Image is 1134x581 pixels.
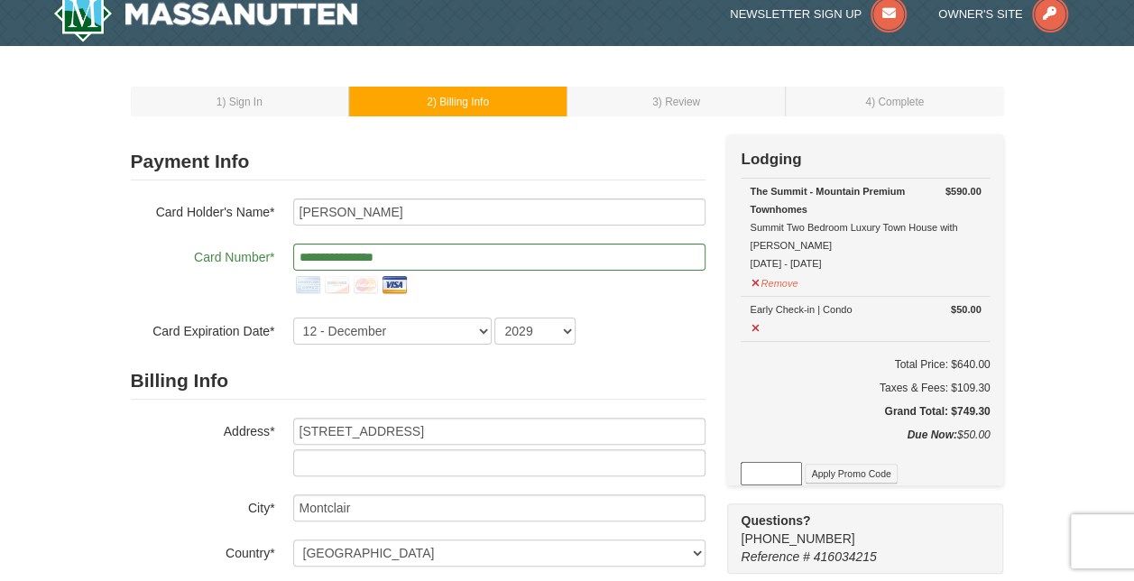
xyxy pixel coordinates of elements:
[938,7,1023,21] span: Owner's Site
[659,96,700,108] span: ) Review
[938,7,1068,21] a: Owner's Site
[730,7,907,21] a: Newsletter Sign Up
[750,186,905,215] strong: The Summit - Mountain Premium Townhomes
[293,198,705,226] input: Card Holder Name
[433,96,489,108] span: ) Billing Info
[750,270,798,292] button: Remove
[131,198,275,221] label: Card Holder's Name*
[945,182,982,200] strong: $590.00
[293,271,322,300] img: amex.png
[871,96,924,108] span: ) Complete
[741,426,990,462] div: $50.00
[131,244,275,266] label: Card Number*
[814,549,877,564] span: 416034215
[741,355,990,373] h6: Total Price: $640.00
[741,402,990,420] h5: Grand Total: $749.30
[865,96,924,108] small: 4
[951,300,982,318] strong: $50.00
[293,418,705,445] input: Billing Info
[741,513,810,528] strong: Questions?
[741,151,801,168] strong: Lodging
[741,512,971,546] span: [PHONE_NUMBER]
[131,418,275,440] label: Address*
[750,182,981,272] div: Summit Two Bedroom Luxury Town House with [PERSON_NAME] [DATE] - [DATE]
[427,96,489,108] small: 2
[293,494,705,521] input: City
[805,464,897,484] button: Apply Promo Code
[131,539,275,562] label: Country*
[741,296,990,341] td: Early Check-in | Condo
[351,271,380,300] img: mastercard.png
[741,379,990,397] div: Taxes & Fees: $109.30
[131,143,705,180] h2: Payment Info
[322,271,351,300] img: discover.png
[131,363,705,400] h2: Billing Info
[380,271,409,300] img: visa.png
[730,7,862,21] span: Newsletter Sign Up
[217,96,263,108] small: 1
[131,494,275,517] label: City*
[222,96,262,108] span: ) Sign In
[652,96,700,108] small: 3
[131,318,275,340] label: Card Expiration Date*
[907,429,956,441] strong: Due Now:
[741,549,809,564] span: Reference #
